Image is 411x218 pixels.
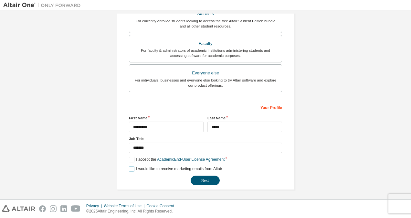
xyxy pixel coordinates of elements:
img: instagram.svg [50,205,57,212]
div: Everyone else [133,69,278,78]
button: Next [191,176,220,185]
label: Job Title [129,136,282,141]
div: For individuals, businesses and everyone else looking to try Altair software and explore our prod... [133,78,278,88]
label: I accept the [129,157,225,162]
img: youtube.svg [71,205,80,212]
div: Your Profile [129,102,282,112]
div: Cookie Consent [146,203,178,209]
div: Website Terms of Use [104,203,146,209]
label: I would like to receive marketing emails from Altair [129,166,222,172]
label: First Name [129,115,204,121]
div: Students [133,9,278,18]
div: For faculty & administrators of academic institutions administering students and accessing softwa... [133,48,278,58]
a: Academic End-User License Agreement [157,157,225,162]
div: For currently enrolled students looking to access the free Altair Student Edition bundle and all ... [133,18,278,29]
img: altair_logo.svg [2,205,35,212]
div: Privacy [86,203,104,209]
p: © 2025 Altair Engineering, Inc. All Rights Reserved. [86,209,178,214]
img: Altair One [3,2,84,8]
img: facebook.svg [39,205,46,212]
img: linkedin.svg [60,205,67,212]
label: Last Name [207,115,282,121]
div: Faculty [133,39,278,48]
